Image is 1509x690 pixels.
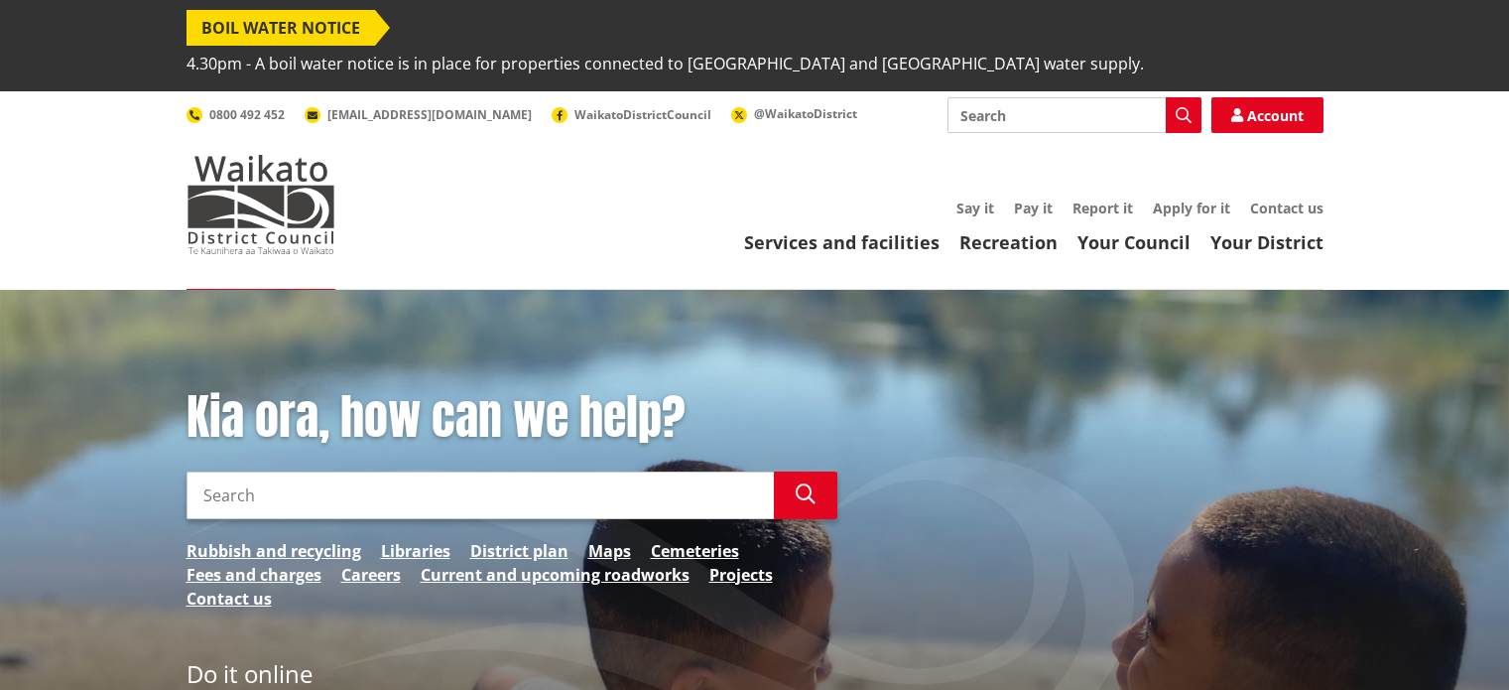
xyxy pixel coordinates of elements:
a: Pay it [1014,199,1053,217]
iframe: Messenger Launcher [1418,607,1489,678]
img: Waikato District Council - Te Kaunihera aa Takiwaa o Waikato [187,155,335,254]
a: Cemeteries [651,539,739,563]
a: Account [1211,97,1323,133]
a: Rubbish and recycling [187,539,361,563]
a: Contact us [1250,199,1323,217]
a: WaikatoDistrictCouncil [552,106,711,123]
a: Services and facilities [744,230,940,254]
span: [EMAIL_ADDRESS][DOMAIN_NAME] [327,106,532,123]
a: Say it [956,199,994,217]
input: Search input [947,97,1201,133]
a: Apply for it [1153,199,1230,217]
a: Recreation [959,230,1058,254]
a: 0800 492 452 [187,106,285,123]
a: Current and upcoming roadworks [421,563,690,587]
a: Your Council [1077,230,1191,254]
a: Projects [709,563,773,587]
a: Your District [1210,230,1323,254]
a: Fees and charges [187,563,321,587]
a: Contact us [187,587,272,611]
span: 4.30pm - A boil water notice is in place for properties connected to [GEOGRAPHIC_DATA] and [GEOGR... [187,46,1144,81]
span: @WaikatoDistrict [754,105,857,122]
a: Maps [588,539,631,563]
input: Search input [187,472,774,519]
span: BOIL WATER NOTICE [187,10,375,46]
a: @WaikatoDistrict [731,105,857,122]
a: Careers [341,563,401,587]
a: [EMAIL_ADDRESS][DOMAIN_NAME] [305,106,532,123]
a: Libraries [381,539,450,563]
h1: Kia ora, how can we help? [187,389,837,447]
a: Report it [1072,199,1133,217]
span: WaikatoDistrictCouncil [574,106,711,123]
span: 0800 492 452 [209,106,285,123]
a: District plan [470,539,568,563]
